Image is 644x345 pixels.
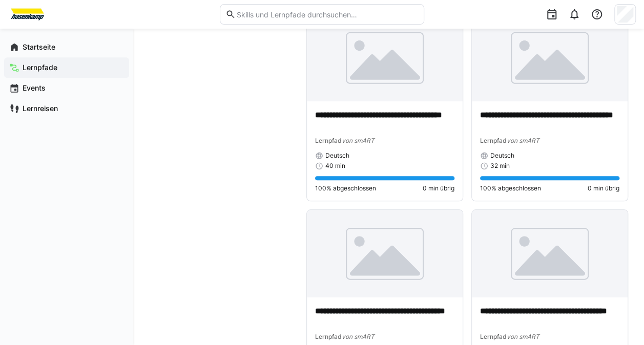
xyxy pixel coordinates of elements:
[480,137,507,144] span: Lernpfad
[588,184,619,192] span: 0 min übrig
[507,137,539,144] span: von smART
[315,184,376,192] span: 100% abgeschlossen
[307,210,463,297] img: image
[480,333,507,340] span: Lernpfad
[342,137,375,144] span: von smART
[507,333,539,340] span: von smART
[307,14,463,101] img: image
[423,184,454,192] span: 0 min übrig
[236,10,419,19] input: Skills und Lernpfade durchsuchen…
[315,137,342,144] span: Lernpfad
[472,14,628,101] img: image
[325,152,349,160] span: Deutsch
[342,333,375,340] span: von smART
[480,184,541,192] span: 100% abgeschlossen
[490,162,510,170] span: 32 min
[472,210,628,297] img: image
[325,162,345,170] span: 40 min
[490,152,514,160] span: Deutsch
[315,333,342,340] span: Lernpfad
